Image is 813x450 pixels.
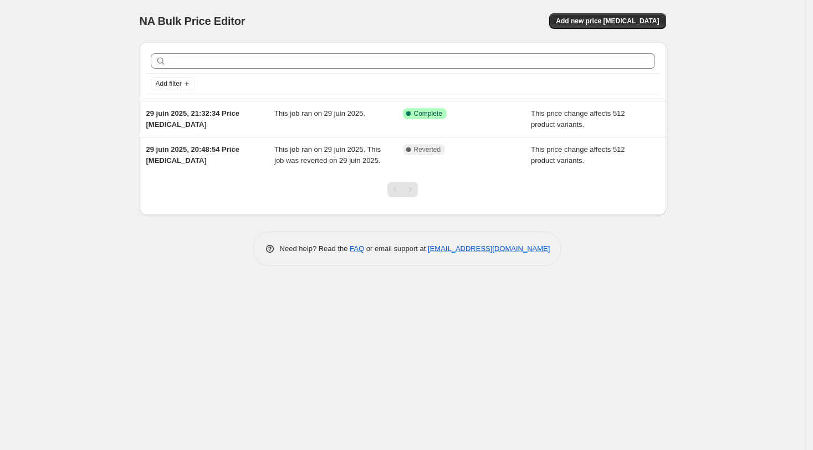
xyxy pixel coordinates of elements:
span: Need help? Read the [280,244,350,253]
nav: Pagination [387,182,418,197]
span: or email support at [364,244,428,253]
button: Add new price [MEDICAL_DATA] [549,13,666,29]
span: This price change affects 512 product variants. [531,109,625,129]
span: This price change affects 512 product variants. [531,145,625,165]
a: [EMAIL_ADDRESS][DOMAIN_NAME] [428,244,550,253]
span: Add new price [MEDICAL_DATA] [556,17,659,25]
span: 29 juin 2025, 20:48:54 Price [MEDICAL_DATA] [146,145,239,165]
a: FAQ [350,244,364,253]
span: Reverted [414,145,441,154]
span: NA Bulk Price Editor [140,15,246,27]
span: This job ran on 29 juin 2025. This job was reverted on 29 juin 2025. [274,145,381,165]
span: This job ran on 29 juin 2025. [274,109,365,117]
span: Complete [414,109,442,118]
span: Add filter [156,79,182,88]
button: Add filter [151,77,195,90]
span: 29 juin 2025, 21:32:34 Price [MEDICAL_DATA] [146,109,239,129]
